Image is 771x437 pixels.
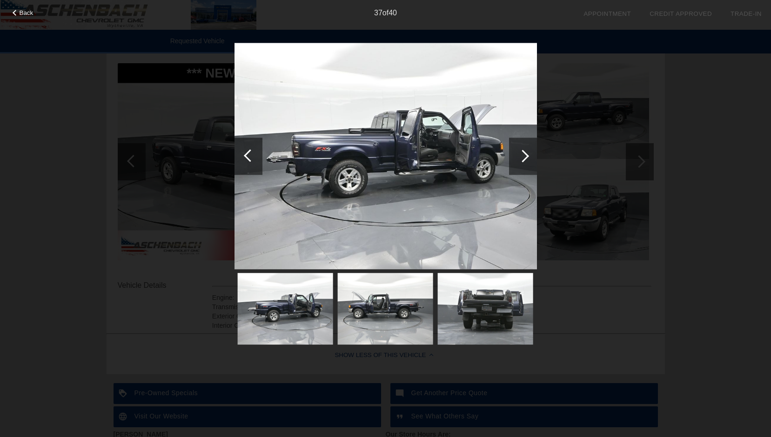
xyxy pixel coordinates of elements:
a: Trade-In [731,10,762,17]
span: Back [20,9,34,16]
img: 7abb6d33-9fb9-426a-a3eb-e05246c7ec0a.jpg [237,273,333,344]
a: Credit Approved [650,10,712,17]
a: Appointment [583,10,631,17]
img: ac36a402-5b20-4606-895d-e6267de20f0d.jpg [337,273,433,344]
img: 7abb6d33-9fb9-426a-a3eb-e05246c7ec0a.jpg [235,43,537,269]
span: 37 [374,9,382,17]
img: f798fdd5-63d1-4b60-881b-1ff5e7a87811.jpg [437,273,533,344]
span: 40 [389,9,397,17]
